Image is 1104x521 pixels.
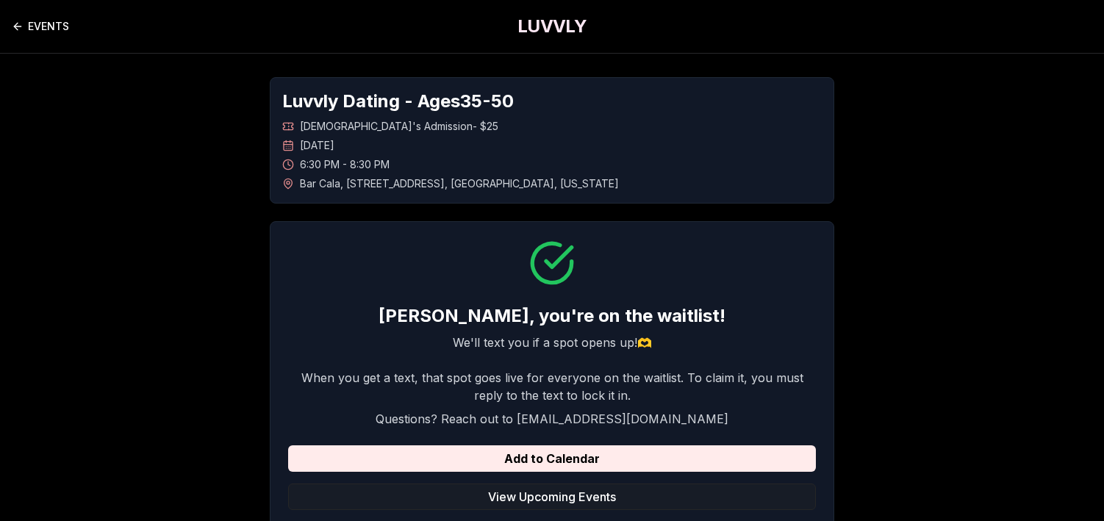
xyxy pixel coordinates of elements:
h1: Luvvly Dating - Ages 35 - 50 [282,90,822,113]
span: Bar Cala , [STREET_ADDRESS] , [GEOGRAPHIC_DATA] , [US_STATE] [300,176,619,191]
p: Questions? Reach out to [EMAIL_ADDRESS][DOMAIN_NAME] [288,410,816,428]
p: When you get a text, that spot goes live for everyone on the waitlist. To claim it, you must repl... [288,369,816,404]
span: 6:30 PM - 8:30 PM [300,157,390,172]
p: We'll text you if a spot opens up!🫶 [288,334,816,351]
span: [DEMOGRAPHIC_DATA]'s Admission - $25 [300,119,498,134]
h2: [PERSON_NAME] , you're on the waitlist! [288,304,816,328]
a: Back to events [12,12,69,41]
button: View Upcoming Events [288,484,816,510]
a: LUVVLY [517,15,587,38]
span: [DATE] [300,138,334,153]
button: Add to Calendar [288,445,816,472]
